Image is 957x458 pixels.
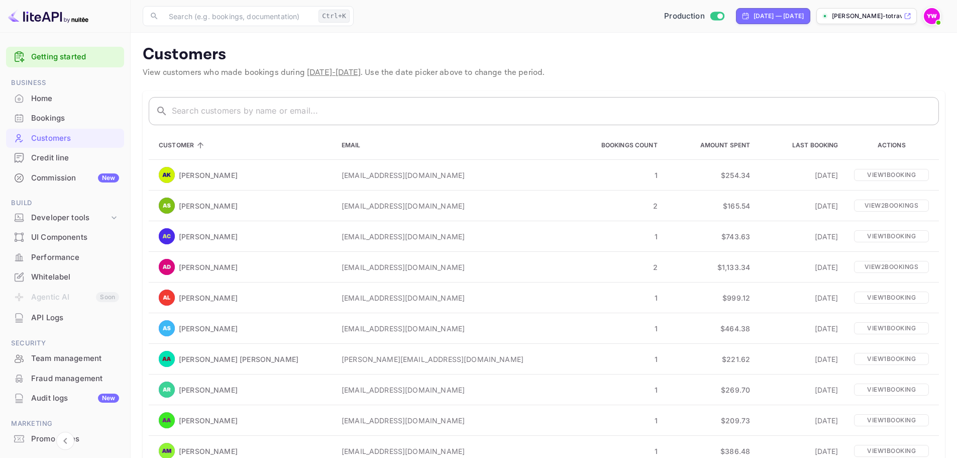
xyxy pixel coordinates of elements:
span: Production [664,11,705,22]
p: [DATE] [766,354,838,364]
p: 1 [574,293,658,303]
img: Adi Ben Shimol [159,198,175,214]
th: Actions [846,131,939,160]
p: View 1 booking [854,384,929,396]
img: Adiel Cohen [159,228,175,244]
p: $1,133.34 [674,262,751,272]
p: [DATE] [766,201,838,211]
a: Whitelabel [6,267,124,286]
input: Search (e.g. bookings, documentation) [163,6,314,26]
p: 1 [574,170,658,180]
img: LiteAPI logo [8,8,88,24]
p: [DATE] [766,323,838,334]
p: $165.54 [674,201,751,211]
img: Adham Kablan [159,167,175,183]
a: Getting started [31,51,119,63]
div: Fraud management [31,373,119,385]
p: [EMAIL_ADDRESS][DOMAIN_NAME] [342,293,558,303]
img: Aharon Dishi [159,259,175,275]
div: Whitelabel [31,271,119,283]
span: Amount Spent [687,139,751,151]
p: View 1 booking [854,230,929,242]
div: Performance [31,252,119,263]
span: Marketing [6,418,124,429]
div: CommissionNew [6,168,124,188]
p: View 1 booking [854,414,929,426]
a: Home [6,89,124,108]
p: View 1 booking [854,169,929,181]
div: Credit line [6,148,124,168]
img: Yahav Winkler [924,8,940,24]
p: [EMAIL_ADDRESS][DOMAIN_NAME] [342,323,558,334]
div: Audit logs [31,393,119,404]
p: View 1 booking [854,445,929,457]
span: Customer [159,139,207,151]
p: $743.63 [674,231,751,242]
p: 1 [574,231,658,242]
img: Alon Richter [159,382,175,398]
p: [PERSON_NAME][EMAIL_ADDRESS][DOMAIN_NAME] [342,354,558,364]
p: View 1 booking [854,322,929,334]
div: UI Components [31,232,119,243]
img: Amalia Almog [159,412,175,428]
p: [DATE] [766,231,838,242]
p: [EMAIL_ADDRESS][DOMAIN_NAME] [342,446,558,456]
a: Customers [6,129,124,147]
div: Whitelabel [6,267,124,287]
div: Getting started [6,47,124,67]
p: [PERSON_NAME] [179,293,238,303]
p: 1 [574,385,658,395]
a: CommissionNew [6,168,124,187]
a: Team management [6,349,124,368]
p: 1 [574,415,658,426]
p: [EMAIL_ADDRESS][DOMAIN_NAME] [342,415,558,426]
p: $386.48 [674,446,751,456]
p: 2 [574,201,658,211]
p: $999.12 [674,293,751,303]
p: [PERSON_NAME] [179,170,238,180]
div: Audit logsNew [6,389,124,408]
p: [PERSON_NAME] [PERSON_NAME] [179,354,298,364]
p: 1 [574,354,658,364]
p: [EMAIL_ADDRESS][DOMAIN_NAME] [342,170,558,180]
div: Promo codes [6,429,124,449]
p: [PERSON_NAME]-totravel... [832,12,902,21]
p: [DATE] [766,446,838,456]
p: $209.73 [674,415,751,426]
span: View customers who made bookings during . Use the date picker above to change the period. [143,67,545,78]
a: Bookings [6,109,124,127]
div: [DATE] — [DATE] [754,12,804,21]
p: [PERSON_NAME] [179,231,238,242]
p: 1 [574,323,658,334]
span: Email [342,139,374,151]
p: View 1 booking [854,292,929,304]
div: New [98,394,119,403]
div: Performance [6,248,124,267]
div: Customers [6,129,124,148]
p: [PERSON_NAME] [179,446,238,456]
div: API Logs [6,308,124,328]
a: Performance [6,248,124,266]
div: Promo codes [31,433,119,445]
p: [PERSON_NAME] [179,323,238,334]
p: [EMAIL_ADDRESS][DOMAIN_NAME] [342,385,558,395]
div: Home [6,89,124,109]
p: $269.70 [674,385,751,395]
p: [DATE] [766,415,838,426]
input: Search customers by name or email... [172,97,939,125]
div: Developer tools [31,212,109,224]
span: Security [6,338,124,349]
p: Customers [143,45,945,65]
img: Alex Leshetz [159,290,175,306]
p: [EMAIL_ADDRESS][DOMAIN_NAME] [342,201,558,211]
div: Credit line [31,152,119,164]
span: [DATE] - [DATE] [307,67,361,78]
p: 2 [574,262,658,272]
div: Home [31,93,119,105]
span: Last Booking [779,139,838,151]
p: [PERSON_NAME] [179,201,238,211]
p: [EMAIL_ADDRESS][DOMAIN_NAME] [342,231,558,242]
button: Collapse navigation [56,432,74,450]
p: [DATE] [766,170,838,180]
div: Customers [31,133,119,144]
